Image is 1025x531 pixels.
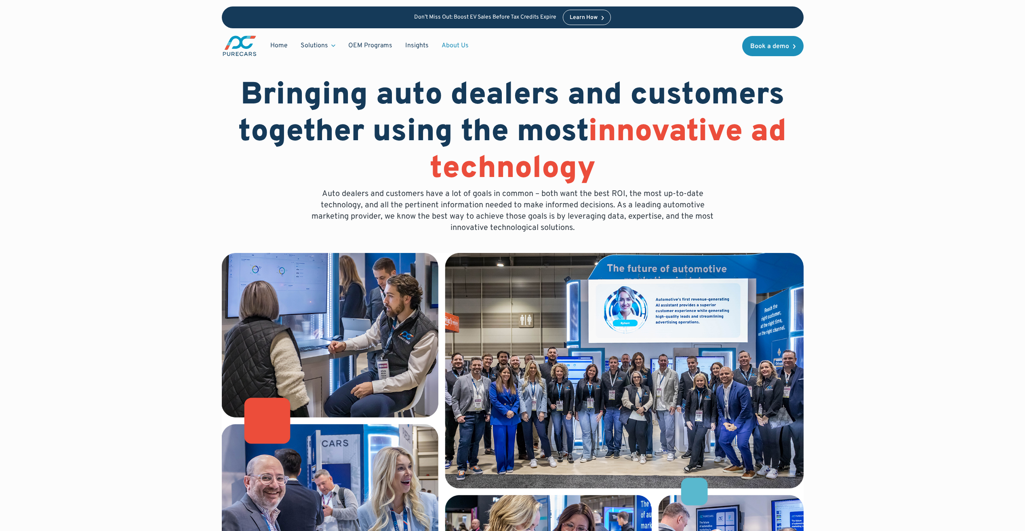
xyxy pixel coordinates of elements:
a: Home [264,38,294,53]
a: About Us [435,38,475,53]
div: Book a demo [750,43,789,50]
span: innovative ad technology [430,113,787,189]
div: Solutions [301,41,328,50]
a: main [222,35,257,57]
div: Learn How [570,15,598,21]
img: purecars logo [222,35,257,57]
h1: Bringing auto dealers and customers together using the most [222,78,804,188]
div: Solutions [294,38,342,53]
p: Don’t Miss Out: Boost EV Sales Before Tax Credits Expire [414,14,556,21]
a: Learn How [563,10,611,25]
a: Book a demo [742,36,804,56]
p: Auto dealers and customers have a lot of goals in common – both want the best ROI, the most up-to... [306,188,720,234]
a: OEM Programs [342,38,399,53]
a: Insights [399,38,435,53]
